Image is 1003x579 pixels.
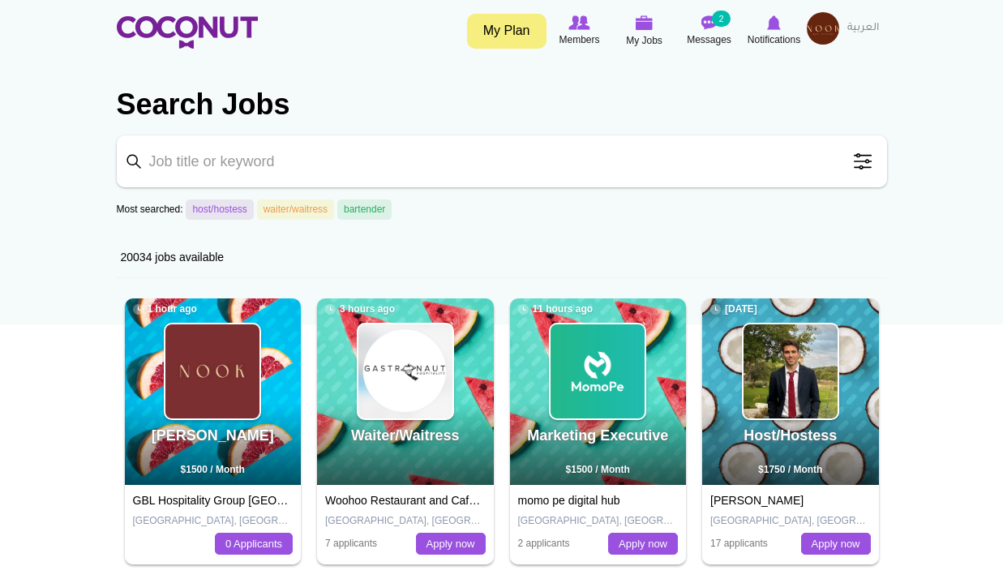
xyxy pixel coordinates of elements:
[801,533,871,555] a: Apply now
[416,533,486,555] a: Apply now
[758,464,822,475] span: $1750 / Month
[337,199,392,220] a: bartender
[215,533,293,555] a: 0 Applicants
[181,464,245,475] span: $1500 / Month
[687,32,731,48] span: Messages
[117,237,887,278] div: 20034 jobs available
[612,12,677,50] a: My Jobs My Jobs
[568,15,589,30] img: Browse Members
[133,302,197,316] span: 1 hour ago
[626,32,662,49] span: My Jobs
[712,11,730,27] small: 2
[710,494,804,507] a: [PERSON_NAME]
[133,514,294,528] p: [GEOGRAPHIC_DATA], [GEOGRAPHIC_DATA]
[518,494,620,507] a: momo pe digital hub
[547,12,612,49] a: Browse Members Members
[152,427,274,444] a: [PERSON_NAME]
[744,324,838,418] img: Ogram
[636,15,654,30] img: My Jobs
[117,135,887,187] input: Job title or keyword
[527,427,668,444] a: Marketing Executive
[257,199,334,220] a: waiter/waitress
[608,533,678,555] a: Apply now
[518,538,570,549] span: 2 applicants
[710,538,768,549] span: 17 applicants
[839,12,887,45] a: العربية
[518,514,679,528] p: [GEOGRAPHIC_DATA], [GEOGRAPHIC_DATA]
[133,494,366,507] a: GBL Hospitality Group [GEOGRAPHIC_DATA]
[117,203,183,217] label: Most searched:
[351,427,460,444] a: Waiter/Waitress
[467,14,547,49] a: My Plan
[710,302,757,316] span: [DATE]
[710,514,871,528] p: [GEOGRAPHIC_DATA], [GEOGRAPHIC_DATA]
[325,514,486,528] p: [GEOGRAPHIC_DATA], [GEOGRAPHIC_DATA]
[325,538,377,549] span: 7 applicants
[325,302,395,316] span: 3 hours ago
[559,32,599,48] span: Members
[742,12,807,49] a: Notifications Notifications
[744,427,837,444] a: Host/Hostess
[767,15,781,30] img: Notifications
[748,32,800,48] span: Notifications
[566,464,630,475] span: $1500 / Month
[518,302,594,316] span: 11 hours ago
[186,199,253,220] a: host/hostess
[325,494,692,507] a: Woohoo Restaurant and Cafe LLC, Mamabella Restaurant and Cafe LLC
[701,15,718,30] img: Messages
[677,12,742,49] a: Messages Messages 2
[117,85,887,124] h2: Search Jobs
[117,16,258,49] img: Home
[358,324,452,418] img: Gastronaut Hospitality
